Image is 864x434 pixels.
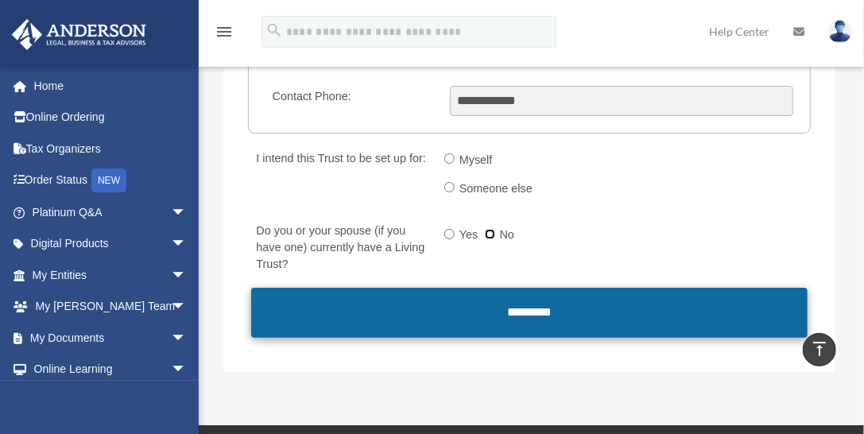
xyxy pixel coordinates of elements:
[11,354,211,386] a: Online Learningarrow_drop_down
[11,102,211,134] a: Online Ordering
[265,21,283,39] i: search
[11,322,211,354] a: My Documentsarrow_drop_down
[11,70,211,102] a: Home
[455,148,499,173] label: Myself
[11,133,211,165] a: Tax Organizers
[495,223,521,249] label: No
[803,333,836,366] a: vertical_align_top
[171,354,203,386] span: arrow_drop_down
[171,322,203,355] span: arrow_drop_down
[11,165,211,197] a: Order StatusNEW
[215,22,234,41] i: menu
[455,223,485,249] label: Yes
[810,339,829,358] i: vertical_align_top
[171,196,203,229] span: arrow_drop_down
[11,196,211,228] a: Platinum Q&Aarrow_drop_down
[250,148,432,204] label: I intend this Trust to be set up for:
[7,19,151,50] img: Anderson Advisors Platinum Portal
[11,291,211,323] a: My [PERSON_NAME] Teamarrow_drop_down
[171,259,203,292] span: arrow_drop_down
[11,228,211,260] a: Digital Productsarrow_drop_down
[171,228,203,261] span: arrow_drop_down
[265,86,437,116] label: Contact Phone:
[828,20,852,43] img: User Pic
[215,28,234,41] a: menu
[171,291,203,324] span: arrow_drop_down
[11,259,211,291] a: My Entitiesarrow_drop_down
[455,176,539,202] label: Someone else
[91,169,126,192] div: NEW
[250,220,432,276] label: Do you or your spouse (if you have one) currently have a Living Trust?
